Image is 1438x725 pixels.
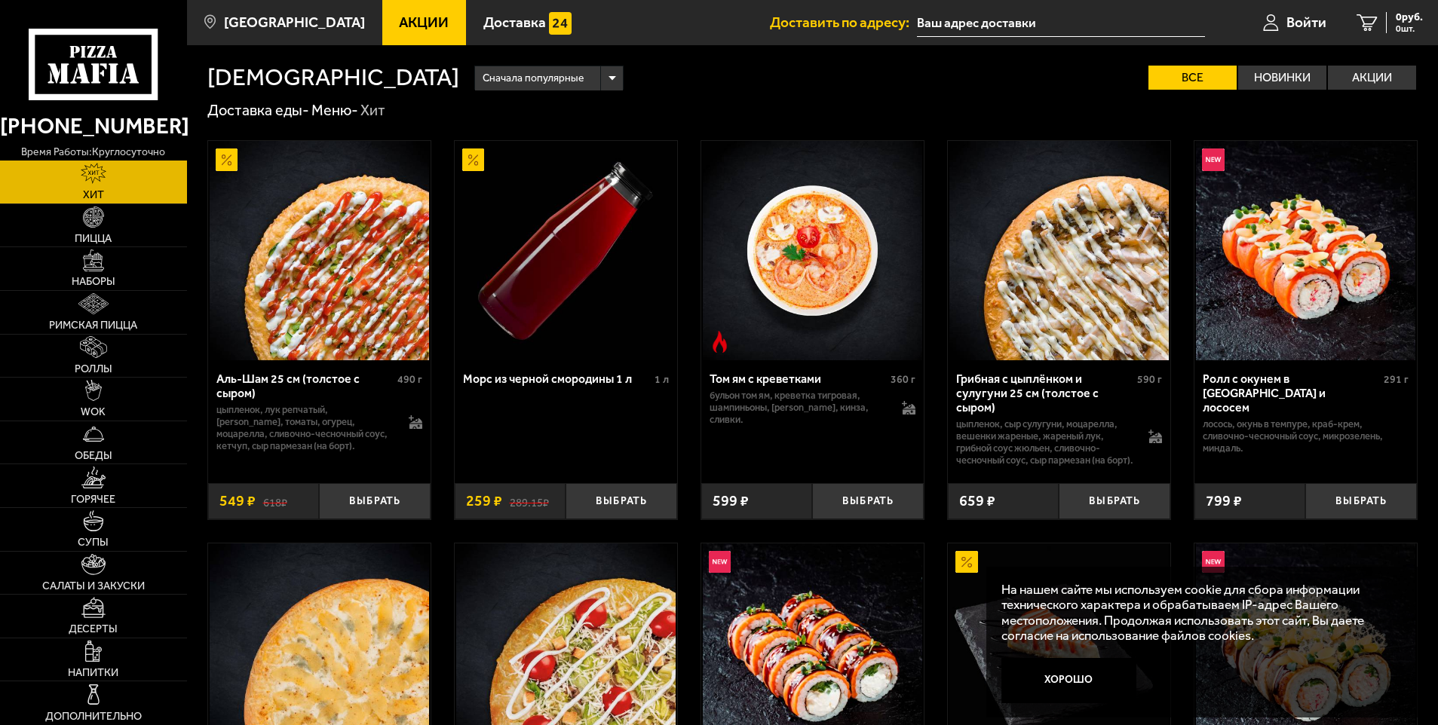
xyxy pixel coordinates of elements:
img: Новинка [709,551,731,574]
div: Аль-Шам 25 см (толстое с сыром) [216,372,394,400]
a: АкционныйАль-Шам 25 см (толстое с сыром) [208,141,431,360]
span: Напитки [68,668,118,678]
span: 599 ₽ [713,494,749,509]
span: 659 ₽ [959,494,995,509]
s: 618 ₽ [263,494,287,509]
div: Хит [360,101,385,121]
p: лосось, окунь в темпуре, краб-крем, сливочно-чесночный соус, микрозелень, миндаль. [1203,418,1409,454]
button: Хорошо [1001,658,1136,703]
p: цыпленок, лук репчатый, [PERSON_NAME], томаты, огурец, моцарелла, сливочно-чесночный соус, кетчуп... [216,404,394,452]
label: Новинки [1238,66,1326,90]
div: Ролл с окунем в [GEOGRAPHIC_DATA] и лососем [1203,372,1380,415]
span: Римская пицца [49,320,137,331]
span: 799 ₽ [1206,494,1242,509]
span: WOK [81,407,106,418]
button: Выбрать [1305,483,1417,520]
button: Выбрать [1059,483,1170,520]
span: 0 шт. [1396,24,1423,33]
img: Морс из черной смородины 1 л [456,141,676,360]
span: 490 г [397,373,422,386]
input: Ваш адрес доставки [917,9,1204,37]
img: Акционный [216,148,238,171]
img: Аль-Шам 25 см (толстое с сыром) [210,141,429,360]
span: 0 руб. [1396,12,1423,23]
span: 549 ₽ [219,494,256,509]
a: Меню- [311,101,358,119]
img: Ролл с окунем в темпуре и лососем [1196,141,1415,360]
div: Морс из черной смородины 1 л [463,372,651,386]
div: Грибная с цыплёнком и сулугуни 25 см (толстое с сыром) [956,372,1133,415]
span: Доставить по адресу: [770,15,917,29]
span: Дополнительно [45,711,142,722]
span: Десерты [69,624,118,635]
p: На нашем сайте мы используем cookie для сбора информации технического характера и обрабатываем IP... [1001,582,1394,644]
img: Том ям с креветками [703,141,922,360]
img: Новинка [1202,148,1225,171]
span: Акции [399,15,449,29]
a: АкционныйМорс из черной смородины 1 л [455,141,677,360]
span: Хит [83,190,104,200]
img: Новинка [1202,551,1225,574]
span: 590 г [1137,373,1162,386]
img: Акционный [462,148,485,171]
button: Выбрать [566,483,677,520]
img: Острое блюдо [709,331,731,353]
img: Грибная с цыплёнком и сулугуни 25 см (толстое с сыром) [949,141,1169,360]
span: Супы [78,537,109,548]
a: Доставка еды- [207,101,309,119]
span: Роллы [75,364,112,375]
label: Акции [1328,66,1416,90]
span: [GEOGRAPHIC_DATA] [224,15,365,29]
a: Острое блюдоТом ям с креветками [701,141,924,360]
p: цыпленок, сыр сулугуни, моцарелла, вешенки жареные, жареный лук, грибной соус Жюльен, сливочно-че... [956,418,1134,467]
a: НовинкаРолл с окунем в темпуре и лососем [1194,141,1417,360]
span: 259 ₽ [466,494,502,509]
span: Доставка [483,15,546,29]
img: Акционный [955,551,978,574]
span: Горячее [71,494,115,505]
div: Том ям с креветками [710,372,887,386]
span: Пицца [75,234,112,244]
span: 360 г [891,373,915,386]
button: Выбрать [319,483,431,520]
span: Войти [1286,15,1326,29]
h1: [DEMOGRAPHIC_DATA] [207,66,459,90]
span: Сначала популярные [483,64,584,93]
span: 1 л [655,373,669,386]
span: Наборы [72,277,115,287]
s: 289.15 ₽ [510,494,549,509]
label: Все [1148,66,1237,90]
img: 15daf4d41897b9f0e9f617042186c801.svg [549,12,572,35]
span: Обеды [75,451,112,461]
span: Салаты и закуски [42,581,145,592]
button: Выбрать [812,483,924,520]
a: Грибная с цыплёнком и сулугуни 25 см (толстое с сыром) [948,141,1170,360]
span: 291 г [1384,373,1409,386]
p: бульон том ям, креветка тигровая, шампиньоны, [PERSON_NAME], кинза, сливки. [710,390,888,426]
